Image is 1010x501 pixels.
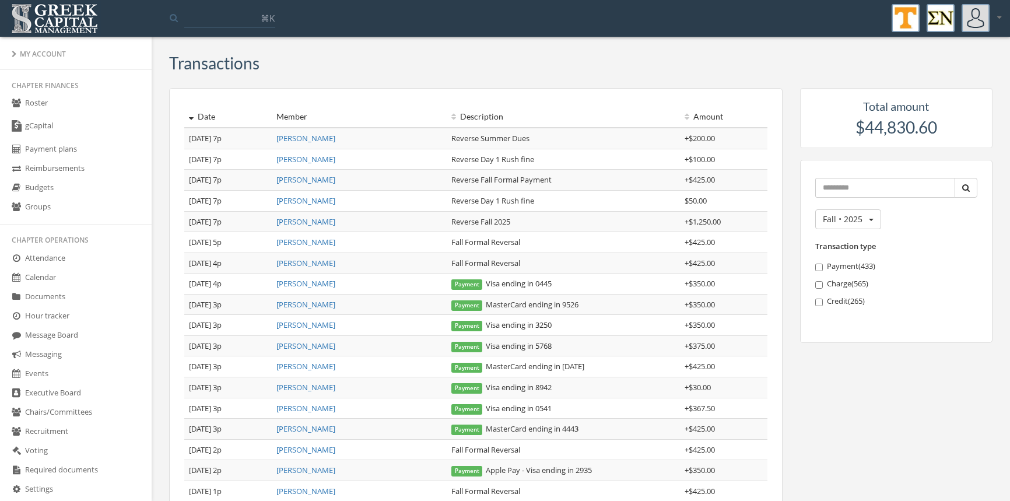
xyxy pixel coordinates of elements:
[447,439,680,460] td: Fall Formal Reversal
[184,170,272,191] td: [DATE] 7p
[685,278,715,289] span: + $350.00
[184,149,272,170] td: [DATE] 7p
[276,403,335,414] a: [PERSON_NAME]
[184,253,272,274] td: [DATE] 4p
[451,383,483,394] span: Payment
[685,465,715,475] span: + $350.00
[823,213,862,225] span: Fall • 2025
[189,111,267,122] div: Date
[276,341,335,351] a: [PERSON_NAME]
[169,54,259,72] h3: Transactions
[815,241,876,252] label: Transaction type
[685,133,715,143] span: + $200.00
[447,128,680,149] td: Reverse Summer Dues
[685,237,715,247] span: + $425.00
[184,356,272,377] td: [DATE] 3p
[12,49,140,59] div: My Account
[815,264,823,271] input: Payment(433)
[685,486,715,496] span: + $425.00
[685,403,715,414] span: + $367.50
[276,133,335,143] a: [PERSON_NAME]
[685,195,707,206] span: $50.00
[276,195,335,206] a: [PERSON_NAME]
[685,299,715,310] span: + $350.00
[447,149,680,170] td: Reverse Day 1 Rush fine
[451,361,585,372] span: MasterCard ending in [DATE]
[451,423,579,434] span: MasterCard ending in 4443
[184,335,272,356] td: [DATE] 3p
[276,154,335,164] a: [PERSON_NAME]
[451,404,483,415] span: Payment
[447,211,680,232] td: Reverse Fall 2025
[184,232,272,253] td: [DATE] 5p
[276,361,335,372] a: [PERSON_NAME]
[685,444,715,455] span: + $425.00
[451,403,552,414] span: Visa ending in 0541
[855,117,937,137] span: $44,830.60
[451,341,552,351] span: Visa ending in 5768
[685,154,715,164] span: + $100.00
[447,190,680,211] td: Reverse Day 1 Rush fine
[184,211,272,232] td: [DATE] 7p
[261,12,275,24] span: ⌘K
[184,190,272,211] td: [DATE] 7p
[447,253,680,274] td: Fall Formal Reversal
[815,296,978,307] label: Credit ( 265 )
[451,382,552,393] span: Visa ending in 8942
[685,216,721,227] span: + $1,250.00
[184,274,272,295] td: [DATE] 4p
[451,425,483,435] span: Payment
[184,398,272,419] td: [DATE] 3p
[276,465,335,475] a: [PERSON_NAME]
[276,382,335,393] a: [PERSON_NAME]
[184,377,272,398] td: [DATE] 3p
[685,174,715,185] span: + $425.00
[815,299,823,306] input: Credit(265)
[184,294,272,315] td: [DATE] 3p
[184,419,272,440] td: [DATE] 3p
[276,216,335,227] a: [PERSON_NAME]
[184,439,272,460] td: [DATE] 2p
[276,486,335,496] a: [PERSON_NAME]
[685,423,715,434] span: + $425.00
[451,111,675,122] div: Description
[184,460,272,481] td: [DATE] 2p
[447,232,680,253] td: Fall Formal Reversal
[685,320,715,330] span: + $350.00
[276,278,335,289] a: [PERSON_NAME]
[276,299,335,310] a: [PERSON_NAME]
[685,382,711,393] span: + $30.00
[451,363,483,373] span: Payment
[451,320,552,330] span: Visa ending in 3250
[451,300,483,311] span: Payment
[276,423,335,434] a: [PERSON_NAME]
[184,315,272,336] td: [DATE] 3p
[276,320,335,330] a: [PERSON_NAME]
[812,100,981,113] h5: Total amount
[685,341,715,351] span: + $375.00
[276,237,335,247] a: [PERSON_NAME]
[815,261,978,272] label: Payment ( 433 )
[276,174,335,185] a: [PERSON_NAME]
[451,279,483,290] span: Payment
[685,258,715,268] span: + $425.00
[451,299,579,310] span: MasterCard ending in 9526
[276,111,442,122] div: Member
[276,444,335,455] a: [PERSON_NAME]
[685,111,763,122] div: Amount
[815,278,978,290] label: Charge ( 565 )
[451,278,552,289] span: Visa ending in 0445
[815,281,823,289] input: Charge(565)
[451,466,483,477] span: Payment
[447,170,680,191] td: Reverse Fall Formal Payment
[451,465,592,475] span: Apple Pay - Visa ending in 2935
[451,321,483,331] span: Payment
[815,209,881,229] button: Fall • 2025
[685,361,715,372] span: + $425.00
[276,258,335,268] a: [PERSON_NAME]
[184,128,272,149] td: [DATE] 7p
[451,342,483,352] span: Payment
